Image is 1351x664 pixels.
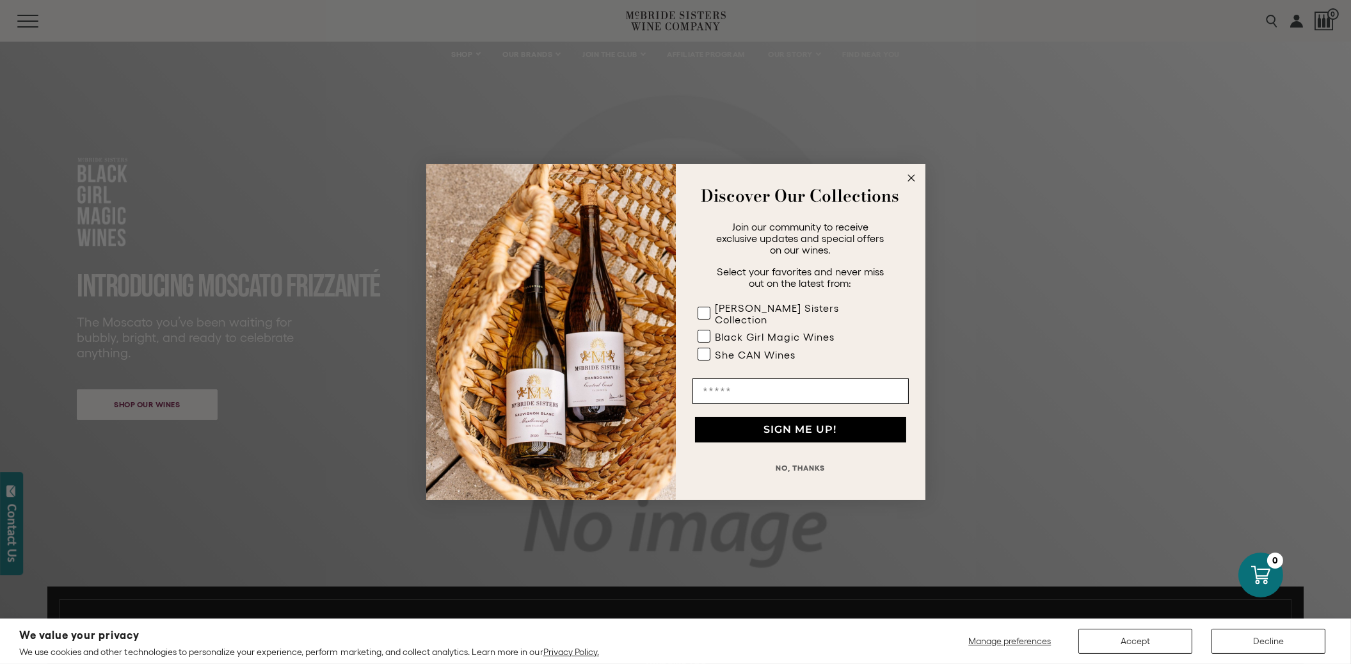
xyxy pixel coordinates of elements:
strong: Discover Our Collections [701,183,900,208]
button: Close dialog [904,170,919,186]
h2: We value your privacy [19,630,599,641]
button: Decline [1211,629,1325,654]
div: 0 [1267,553,1283,569]
span: Manage preferences [968,636,1051,646]
button: NO, THANKS [692,455,909,481]
img: 42653730-7e35-4af7-a99d-12bf478283cf.jpeg [426,164,676,500]
span: Select your favorites and never miss out on the latest from: [717,266,884,289]
button: Manage preferences [961,629,1059,654]
button: Accept [1078,629,1192,654]
button: SIGN ME UP! [695,417,906,442]
div: [PERSON_NAME] Sisters Collection [715,302,883,325]
a: Privacy Policy. [543,647,599,657]
p: We use cookies and other technologies to personalize your experience, perform marketing, and coll... [19,646,599,658]
div: Black Girl Magic Wines [715,331,835,343]
span: Join our community to receive exclusive updates and special offers on our wines. [717,221,884,255]
input: Email [692,378,909,404]
div: She CAN Wines [715,349,796,360]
